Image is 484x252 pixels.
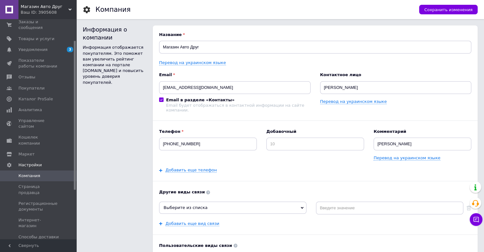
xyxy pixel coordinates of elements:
span: Каталог ProSale [18,96,53,102]
span: Компания [18,173,40,179]
span: Отзывы [18,74,35,80]
p: В ассортименте нашего магазина вы всегда найдёте всё, что необходимо для Вашего авто. А наши спец... [6,74,305,87]
div: Email будет отображаться в контактной информации на сайте компании. [166,103,311,112]
span: Заказы и сообщения [18,19,59,31]
input: Электронный адрес [159,81,311,94]
b: Другие виды связи [159,189,471,195]
input: +38 096 0000000 [159,138,257,150]
p: Автозапчасти в наличии на большинство моделей авто. [6,28,305,35]
span: Страница продавца [18,184,59,195]
p: * Оптика (передние фары, стекла и корректора, фонари задние, противотуманные фары, освещение номе... [6,56,305,69]
h1: Компания [95,6,130,13]
b: Контактное лицо [320,72,472,78]
input: Введите значение [316,202,463,214]
input: Например: Бухгалтерия [374,138,471,150]
body: Визуальный текстовый редактор, 04FFDDAE-4E36-4C98-9FBB-26A451CDAFD4 [6,6,305,104]
b: Название [159,32,471,38]
a: Перевод на украинском языке [374,155,440,161]
input: Название вашей компании [159,41,471,54]
a: Добавить еще телефон [165,168,217,173]
span: Товары и услуги [18,36,54,42]
p: Предлагаем широкий выбор оптики и кузовных запчастей и много других деталей, в том числе расходни... [6,17,305,24]
span: Маркет [18,151,35,157]
span: Кошелек компании [18,134,59,146]
b: Email в разделе «Контакты» [166,97,235,102]
span: Интернет-магазин [18,217,59,229]
span: Показатели работы компании [18,58,59,69]
span: Покупатели [18,85,45,91]
b: Email [159,72,311,78]
b: Пользовательские виды связи [159,243,471,248]
span: Способы доставки [18,234,59,240]
a: Добавить еще вид связи [165,221,219,226]
a: Перевод на украинском языке [320,99,387,104]
span: Регистрационные документы [18,201,59,212]
button: Сохранить изменения [419,5,478,14]
span: Магазин Авто Друг [21,4,68,10]
b: Комментарий [374,129,471,134]
div: Информация о компании [83,25,146,41]
span: Управление сайтом [18,118,59,129]
p: Интернет-магазин Авто Друг [6,6,305,13]
div: Информация отображается покупателям. Это поможет вам увеличить рейтинг компании на портале [DOMAI... [83,45,146,85]
span: Аналитика [18,107,42,113]
button: Чат с покупателем [470,213,482,226]
input: 10 [266,138,364,150]
a: Перевод на украинском языке [159,60,226,65]
span: 3 [67,47,73,52]
b: Телефон [159,129,257,134]
b: Добавочный [266,129,364,134]
span: Выберите из списка [164,205,207,210]
span: Настройки [18,162,42,168]
p: * Кузов (капоты, крылья, пороги, арки, бампера и решетки радиатора, молдинги, панели, пластиковые... [6,39,305,52]
input: ФИО [320,81,472,94]
div: Ваш ID: 3905608 [21,10,76,15]
span: Сохранить изменения [424,7,473,12]
span: Уведомления [18,47,47,53]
